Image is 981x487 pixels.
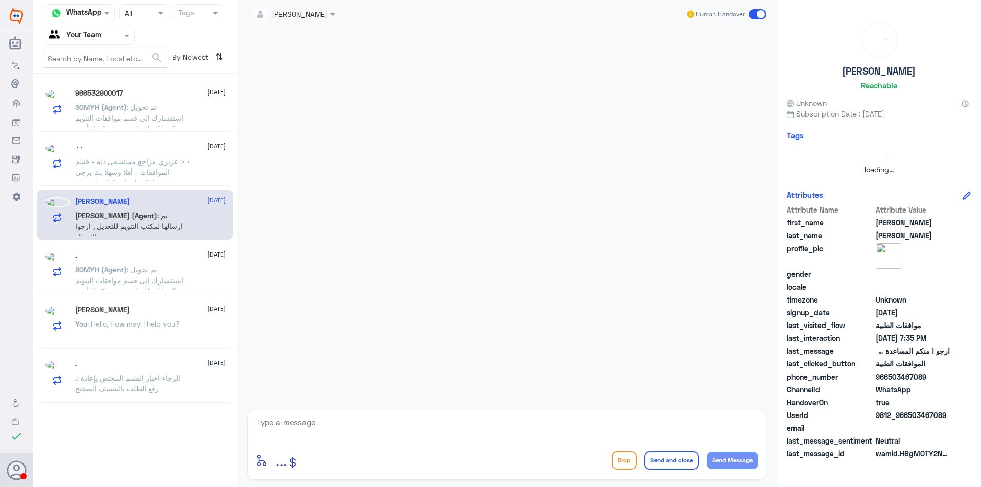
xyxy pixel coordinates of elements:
span: Subscription Date : [DATE] [787,108,971,119]
h6: Tags [787,131,804,140]
span: SOMYH (Agent) [75,103,127,111]
span: true [876,397,950,408]
span: loading... [865,165,894,174]
span: Unknown [876,294,950,305]
input: Search by Name, Local etc… [43,49,168,67]
span: You [75,319,87,328]
span: موافقات الطبية [876,320,950,331]
span: [DATE] [207,142,226,151]
span: email [787,423,874,433]
h6: Attributes [787,190,823,199]
span: Attribute Name [787,204,874,215]
button: Send and close [644,451,699,470]
span: UserId [787,410,874,421]
img: picture [876,243,901,269]
h5: ٠٠ [75,143,83,152]
span: search [151,52,163,64]
button: Avatar [7,460,26,480]
span: last_interaction [787,333,874,343]
img: yourTeam.svg [49,28,64,43]
span: last_visited_flow [787,320,874,331]
h5: Omar Bin Jahlan [75,197,130,206]
span: 0 [876,435,950,446]
h5: [PERSON_NAME] [842,65,916,77]
span: null [876,423,950,433]
img: picture [44,197,70,207]
span: 2025-08-20T16:36:27.44Z [876,307,950,318]
span: ChannelId [787,384,874,395]
h5: . [75,360,77,368]
span: : Hello, How may I help you? [87,319,179,328]
span: profile_pic [787,243,874,267]
h5: 966532900017 [75,89,123,98]
img: Widebot Logo [10,8,23,24]
span: : الرجاء اخبار القسم المختص يإعادة رفع الطلب بالتصنيف الصحيح [75,374,180,393]
span: . [75,374,77,382]
span: [DATE] [207,87,226,97]
span: [PERSON_NAME] (Agent) [75,211,157,220]
i: check [10,430,22,443]
span: [DATE] [207,250,226,259]
div: loading... [789,146,968,164]
i: ⇅ [215,49,223,65]
span: : تم تحويل استفسارك الى قسم موافقات التنويم والعمليات للمتابعة مع شركة التأمين . [75,103,183,133]
h6: Reachable [861,81,897,90]
span: 2 [876,384,950,395]
span: [DATE] [207,196,226,205]
span: By Newest [168,49,211,69]
button: search [151,50,163,66]
img: picture [44,251,70,262]
span: [DATE] [207,358,226,367]
button: Drop [612,451,637,470]
span: Attribute Value [876,204,950,215]
span: SOMYH (Agent) [75,265,127,274]
span: last_message_id [787,448,874,459]
span: : تم تحويل استفسارك الى قسم موافقات التنويم والعمليات للمتابعة مع شركة التأمين . [75,265,183,295]
span: phone_number [787,372,874,382]
span: null [876,269,950,280]
span: 2025-08-28T16:35:09.474Z [876,333,950,343]
span: Omar [876,217,950,228]
span: ٠٠ [182,157,190,166]
span: locale [787,282,874,292]
span: : عزيزي مراجع مستشفى دله - قسم الموافقات - أهلا وسهلا بك يرجى تزويدنا بالمعلومات التالية لخدمتك ب... [75,157,189,294]
span: signup_date [787,307,874,318]
span: ... [276,451,287,469]
span: : تم ارسالها لمكتب التنويم للتعديل , ارجوا الانتظار , [75,211,183,241]
span: last_clicked_button [787,358,874,369]
span: last_message [787,345,874,356]
span: 966503467089 [876,372,950,382]
span: first_name [787,217,874,228]
div: loading... [864,25,894,55]
img: picture [44,89,70,99]
span: gender [787,269,874,280]
span: Bin Jahlan [876,230,950,241]
h5: Shriram Kumar [75,306,130,314]
button: ... [276,449,287,472]
img: picture [44,306,70,316]
button: Send Message [707,452,758,469]
span: last_message_sentiment [787,435,874,446]
span: last_name [787,230,874,241]
span: null [876,282,950,292]
span: 9812_966503467089 [876,410,950,421]
img: picture [44,360,70,370]
h5: . [75,251,77,260]
span: ارجو ا منكم المساعدة وفقكم الله [876,345,950,356]
span: الموافقات الطبية [876,358,950,369]
div: Tags [177,7,195,20]
span: Human Handover [696,10,745,19]
span: timezone [787,294,874,305]
span: wamid.HBgMOTY2NTAzNDY3MDg5FQIAEhgUM0E4QjM1OTRBODk1RUJCNjBGMjkA [876,448,950,459]
img: picture [44,143,70,153]
span: Unknown [787,98,827,108]
span: HandoverOn [787,397,874,408]
img: whatsapp.png [49,6,64,21]
span: [DATE] [207,304,226,313]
